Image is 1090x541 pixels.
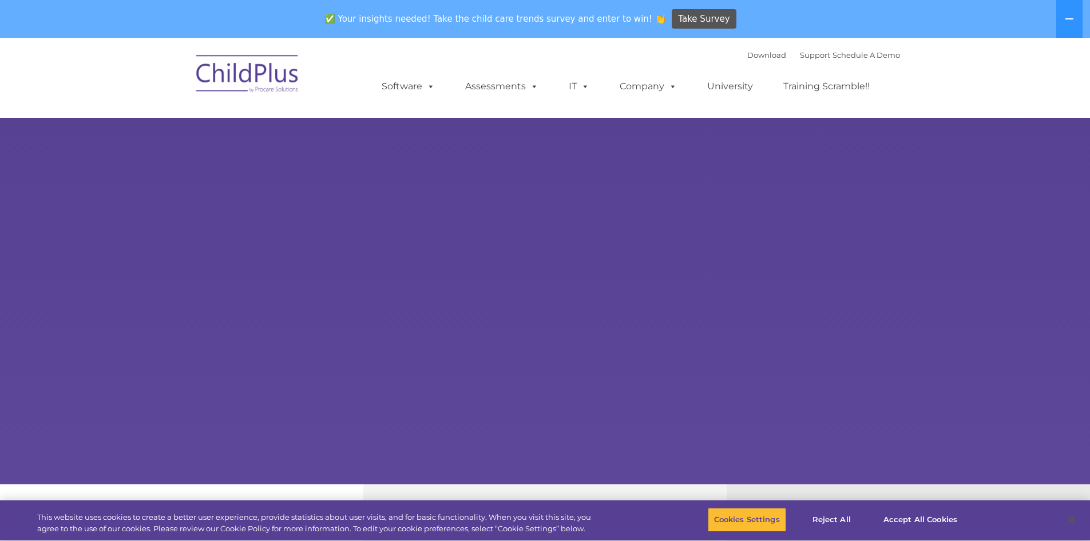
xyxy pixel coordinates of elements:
a: Assessments [454,75,550,98]
a: Take Survey [672,9,736,29]
font: | [747,50,900,60]
span: Phone number [159,123,208,131]
button: Accept All Cookies [877,508,964,532]
span: ✅ Your insights needed! Take the child care trends survey and enter to win! 👏 [320,7,670,30]
button: Reject All [796,508,867,532]
a: Schedule A Demo [833,50,900,60]
a: Company [608,75,688,98]
img: ChildPlus by Procare Solutions [191,47,305,104]
span: Last name [159,76,194,84]
a: Training Scramble!! [772,75,881,98]
a: Software [370,75,446,98]
a: IT [557,75,601,98]
a: Download [747,50,786,60]
div: This website uses cookies to create a better user experience, provide statistics about user visit... [37,512,600,534]
span: Take Survey [678,9,730,29]
button: Cookies Settings [708,508,786,532]
a: Support [800,50,830,60]
button: Close [1059,507,1084,532]
a: University [696,75,764,98]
